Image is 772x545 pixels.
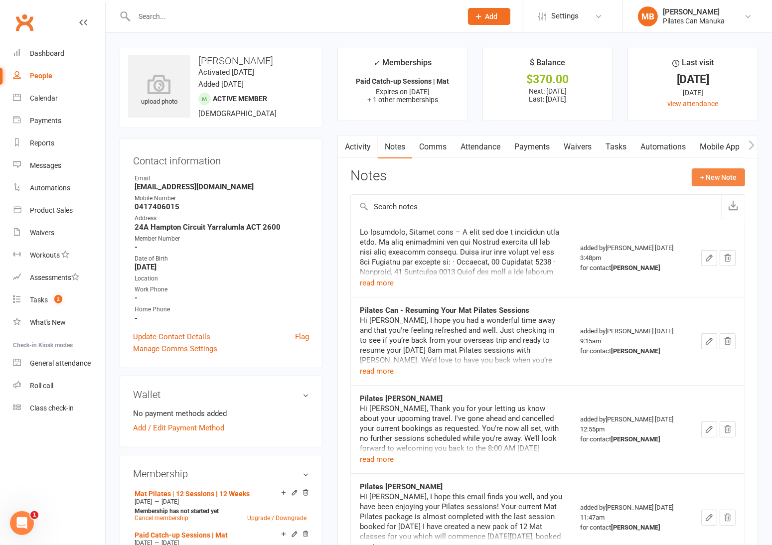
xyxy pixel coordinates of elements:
a: Comms [412,136,454,158]
a: Flag [295,331,309,343]
strong: - [135,293,309,302]
h3: Membership [133,468,309,479]
div: Automations [30,184,70,192]
a: Manage Comms Settings [133,343,217,355]
a: Messages [13,154,105,177]
div: Workouts [30,251,60,259]
strong: Paid Catch-up Sessions | Mat [356,77,449,85]
a: General attendance kiosk mode [13,352,105,375]
a: Reports [13,132,105,154]
a: Assessments [13,267,105,289]
a: Upgrade / Downgrade [247,515,307,522]
button: read more [360,277,394,289]
strong: - [135,243,309,252]
a: Update Contact Details [133,331,210,343]
h3: Wallet [133,389,309,400]
a: Tasks 2 [13,289,105,311]
div: What's New [30,318,66,326]
a: Mat Pilates | 12 Sessions | 12 Weeks [135,490,250,498]
span: 1 [30,511,38,519]
a: Cancel membership [135,515,188,522]
div: for contact [580,434,683,444]
div: added by [PERSON_NAME] [DATE] 12:55pm [580,414,683,444]
a: Waivers [13,222,105,244]
div: Address [135,214,309,223]
input: Search... [131,9,455,23]
strong: Pilates [PERSON_NAME] [360,394,443,403]
span: [DATE] [161,498,179,505]
div: Pilates Can Manuka [663,16,725,25]
a: Waivers [557,136,599,158]
div: for contact [580,523,683,533]
a: Automations [633,136,693,158]
strong: [PERSON_NAME] [611,435,660,443]
strong: - [135,314,309,323]
a: Automations [13,177,105,199]
a: view attendance [667,100,718,108]
div: — [132,498,309,506]
div: Product Sales [30,206,73,214]
div: Waivers [30,229,54,237]
h3: [PERSON_NAME] [128,55,314,66]
a: People [13,65,105,87]
strong: [EMAIL_ADDRESS][DOMAIN_NAME] [135,182,309,191]
div: Mobile Number [135,194,309,203]
div: $370.00 [492,74,604,85]
a: Payments [13,110,105,132]
div: Roll call [30,382,53,390]
a: Calendar [13,87,105,110]
span: Settings [551,5,579,27]
div: Work Phone [135,285,309,294]
span: Expires on [DATE] [376,88,430,96]
strong: 24A Hampton Circuit Yarralumla ACT 2600 [135,223,309,232]
strong: [DATE] [135,263,309,272]
div: Hi [PERSON_NAME], I hope you had a wonderful time away and that you're feeling refreshed and well... [360,315,562,405]
a: Clubworx [12,10,37,35]
div: [DATE] [637,87,749,98]
div: added by [PERSON_NAME] [DATE] 11:47am [580,503,683,533]
div: Memberships [373,56,432,75]
a: Tasks [599,136,633,158]
button: + New Note [692,168,745,186]
div: for contact [580,346,683,356]
a: Paid Catch-up Sessions | Mat [135,531,228,539]
a: Class kiosk mode [13,397,105,419]
a: Activity [338,136,378,158]
h3: Contact information [133,151,309,166]
div: General attendance [30,359,91,367]
a: Add / Edit Payment Method [133,422,224,434]
button: read more [360,453,394,465]
span: [DEMOGRAPHIC_DATA] [198,109,277,118]
a: What's New [13,311,105,334]
div: Payments [30,117,61,125]
a: Payments [507,136,557,158]
span: 2 [54,295,62,303]
strong: [PERSON_NAME] [611,347,660,355]
strong: [PERSON_NAME] [611,264,660,272]
div: Last visit [672,56,714,74]
h3: Notes [350,168,387,186]
div: Date of Birth [135,254,309,264]
div: Calendar [30,94,58,102]
div: Reports [30,139,54,147]
i: ✓ [373,58,380,68]
div: [DATE] [637,74,749,85]
div: Messages [30,161,61,169]
div: Class check-in [30,404,74,412]
time: Activated [DATE] [198,68,254,77]
span: [DATE] [135,498,152,505]
strong: Membership has not started yet [135,508,219,515]
strong: Pilates [PERSON_NAME] [360,482,443,491]
a: Product Sales [13,199,105,222]
div: Home Phone [135,305,309,314]
p: Next: [DATE] Last: [DATE] [492,87,604,103]
div: $ Balance [530,56,566,74]
div: Member Number [135,234,309,244]
strong: 0417406015 [135,202,309,211]
div: Location [135,274,309,283]
div: added by [PERSON_NAME] [DATE] 9:15am [580,326,683,356]
iframe: Intercom live chat [10,511,34,535]
button: read more [360,365,394,377]
div: Tasks [30,296,48,304]
input: Search notes [351,195,721,219]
